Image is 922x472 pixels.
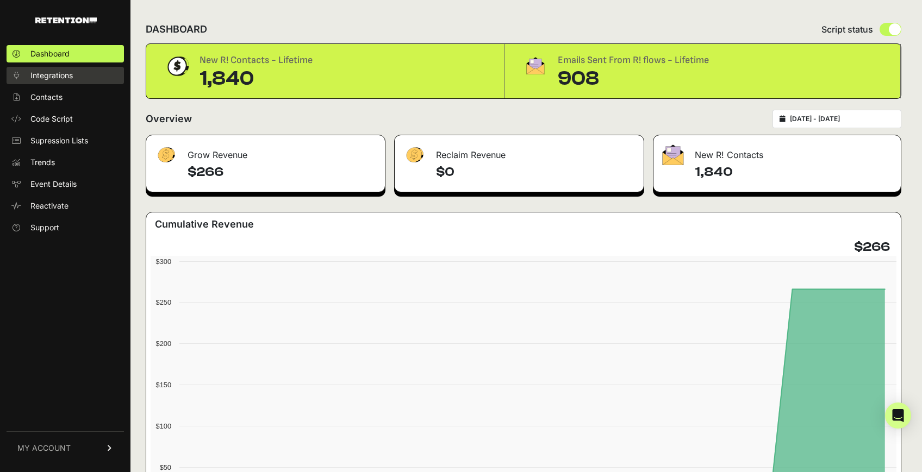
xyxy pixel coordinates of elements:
h2: Overview [146,111,192,127]
h4: 1,840 [695,163,892,181]
span: Reactivate [30,200,68,211]
img: fa-dollar-13500eef13a19c4ab2b9ed9ad552e47b0d9fc28b02b83b90ba0e00f96d6372e9.png [403,144,425,166]
img: fa-dollar-13500eef13a19c4ab2b9ed9ad552e47b0d9fc28b02b83b90ba0e00f96d6372e9.png [155,144,177,166]
img: fa-envelope-19ae18322b30453b285274b1b8af3d052b27d846a4fbe8435d1a52b978f639a2.png [522,53,549,79]
span: Code Script [30,114,73,124]
div: New R! Contacts - Lifetime [200,53,313,68]
a: Event Details [7,175,124,193]
h4: $266 [854,238,890,256]
a: Integrations [7,67,124,84]
div: Reclaim Revenue [395,135,643,168]
a: Contacts [7,89,124,106]
span: Trends [30,157,55,168]
text: $50 [160,463,171,471]
div: New R! Contacts [653,135,901,168]
text: $250 [156,298,171,306]
text: $100 [156,422,171,430]
img: dollar-coin-05c43ed7efb7bc0c12610022525b4bbbb207c7efeef5aecc26f025e68dcafac9.png [164,53,191,80]
img: fa-envelope-19ae18322b30453b285274b1b8af3d052b27d846a4fbe8435d1a52b978f639a2.png [662,144,684,165]
div: Emails Sent From R! flows - Lifetime [558,53,709,68]
div: 908 [558,68,709,90]
span: Support [30,222,59,233]
text: $200 [156,339,171,348]
h4: $0 [436,163,634,181]
a: Trends [7,154,124,171]
span: MY ACCOUNT [17,443,71,454]
span: Contacts [30,92,63,103]
a: Support [7,219,124,236]
span: Script status [821,23,873,36]
h2: DASHBOARD [146,22,207,37]
text: $300 [156,257,171,266]
h3: Cumulative Revenue [155,217,254,232]
text: $150 [156,381,171,389]
div: Open Intercom Messenger [885,402,911,429]
h4: $266 [188,163,376,181]
img: Retention.com [35,17,97,23]
div: 1,840 [200,68,313,90]
span: Dashboard [30,48,70,59]
a: Reactivate [7,197,124,215]
span: Supression Lists [30,135,88,146]
span: Event Details [30,179,77,190]
a: Dashboard [7,45,124,62]
span: Integrations [30,70,73,81]
a: Code Script [7,110,124,128]
a: MY ACCOUNT [7,431,124,464]
div: Grow Revenue [146,135,385,168]
a: Supression Lists [7,132,124,149]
